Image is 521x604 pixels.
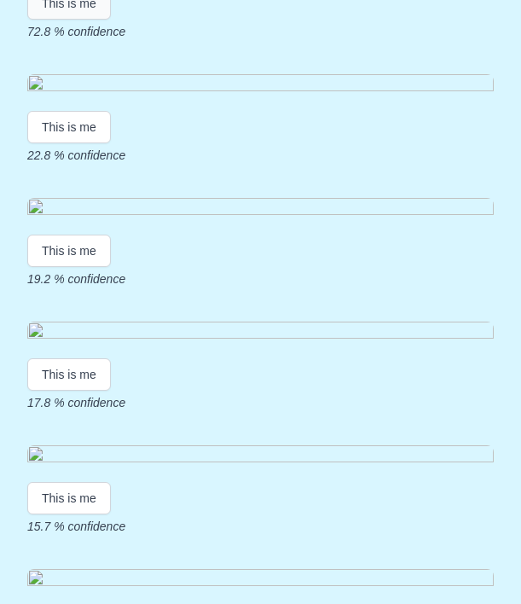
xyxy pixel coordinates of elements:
img: f18c8ae8986f2036dbd32ac6c5a5954436bca3f4.gif [27,198,494,221]
p: 72.8 % confidence [27,23,494,40]
button: This is me [27,111,111,143]
img: 86e5839229b40d6ec04615d030d27cb8d66c626c.gif [27,445,494,468]
button: This is me [27,358,111,391]
button: This is me [27,235,111,267]
p: 17.8 % confidence [27,394,494,411]
img: 1e8bc90b1b7104d120812cb670e3202108197dad.gif [27,74,494,97]
p: 15.7 % confidence [27,518,494,535]
button: This is me [27,482,111,514]
p: 22.8 % confidence [27,147,494,164]
img: 4d8d055a0f94fb7157b7b1a5135e85b877d5f310.gif [27,569,494,592]
p: 19.2 % confidence [27,270,494,287]
img: 698d8f9f8bdb299cefbd6c787ab8b511f7f411e0.gif [27,322,494,345]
